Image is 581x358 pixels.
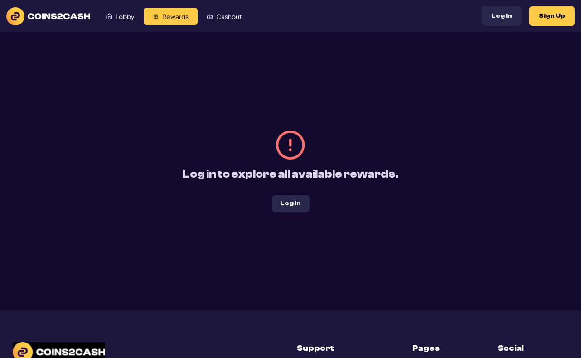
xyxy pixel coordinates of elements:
button: Log in [272,195,310,212]
h3: Pages [412,342,440,354]
img: logo text [6,7,90,25]
a: Lobby [97,8,144,25]
button: Log In [482,6,522,26]
a: Rewards [144,8,198,25]
button: Sign Up [529,6,575,26]
img: Rewards [153,13,159,19]
span: Cashout [216,13,242,19]
p: Log in to explore all available rewards. [183,166,399,183]
h3: Support [297,342,334,354]
h3: Social [498,342,524,354]
a: Cashout [198,8,251,25]
span: Lobby [116,13,135,19]
span: Rewards [162,13,189,19]
img: Lobby [106,13,112,19]
img: Cashout [207,13,213,19]
span: Log in [280,200,301,207]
